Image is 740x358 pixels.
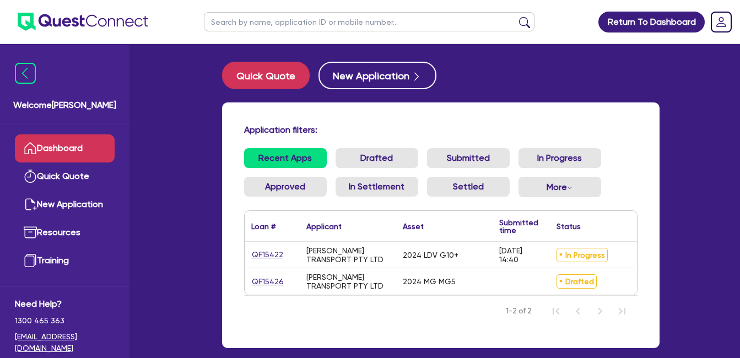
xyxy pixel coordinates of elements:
div: Submitted time [499,219,538,234]
div: [DATE] 14:40 [499,246,543,264]
a: Settled [427,177,510,197]
a: Training [15,247,115,275]
button: New Application [318,62,436,89]
button: Next Page [589,300,611,322]
span: 1300 465 363 [15,315,115,327]
div: Applicant [306,223,342,230]
span: Need Help? [15,297,115,311]
img: new-application [24,198,37,211]
a: Approved [244,177,327,197]
a: QF15426 [251,275,284,288]
div: 2024 LDV G10+ [403,251,458,259]
span: Drafted [557,274,597,289]
button: Last Page [611,300,633,322]
a: Submitted [427,148,510,168]
div: [PERSON_NAME] TRANSPORT PTY LTD [306,246,390,264]
span: Welcome [PERSON_NAME] [13,99,116,112]
img: quick-quote [24,170,37,183]
div: 2024 MG MG5 [403,277,456,286]
img: resources [24,226,37,239]
a: Resources [15,219,115,247]
button: First Page [545,300,567,322]
div: Loan # [251,223,276,230]
img: icon-menu-close [15,63,36,84]
button: Dropdown toggle [518,177,601,197]
a: Return To Dashboard [598,12,705,32]
div: Status [557,223,581,230]
button: Quick Quote [222,62,310,89]
a: In Settlement [336,177,418,197]
a: Quick Quote [15,162,115,191]
a: New Application [15,191,115,219]
img: training [24,254,37,267]
a: Recent Apps [244,148,327,168]
a: QF15422 [251,248,284,261]
span: In Progress [557,248,608,262]
a: Dropdown toggle [707,8,736,36]
a: In Progress [518,148,601,168]
div: Asset [403,223,424,230]
input: Search by name, application ID or mobile number... [204,12,534,31]
h4: Application filters: [244,124,638,135]
img: quest-connect-logo-blue [18,13,148,31]
span: 1-2 of 2 [506,306,532,317]
a: Drafted [336,148,418,168]
a: Dashboard [15,134,115,162]
div: [PERSON_NAME] TRANSPORT PTY LTD [306,273,390,290]
a: [EMAIL_ADDRESS][DOMAIN_NAME] [15,331,115,354]
a: Quick Quote [222,62,318,89]
button: Previous Page [567,300,589,322]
